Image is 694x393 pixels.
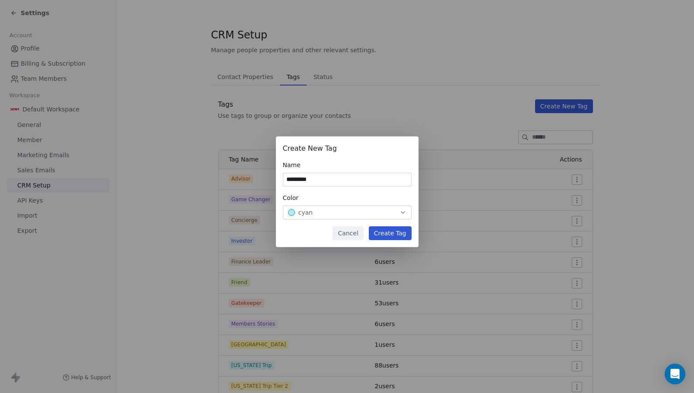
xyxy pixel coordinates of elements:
div: Name [283,161,412,169]
div: Color [283,193,412,202]
div: Create New Tag [283,143,412,154]
button: Cancel [333,226,363,240]
button: Create Tag [369,226,412,240]
span: cyan [298,208,313,217]
button: cyan [283,206,412,219]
